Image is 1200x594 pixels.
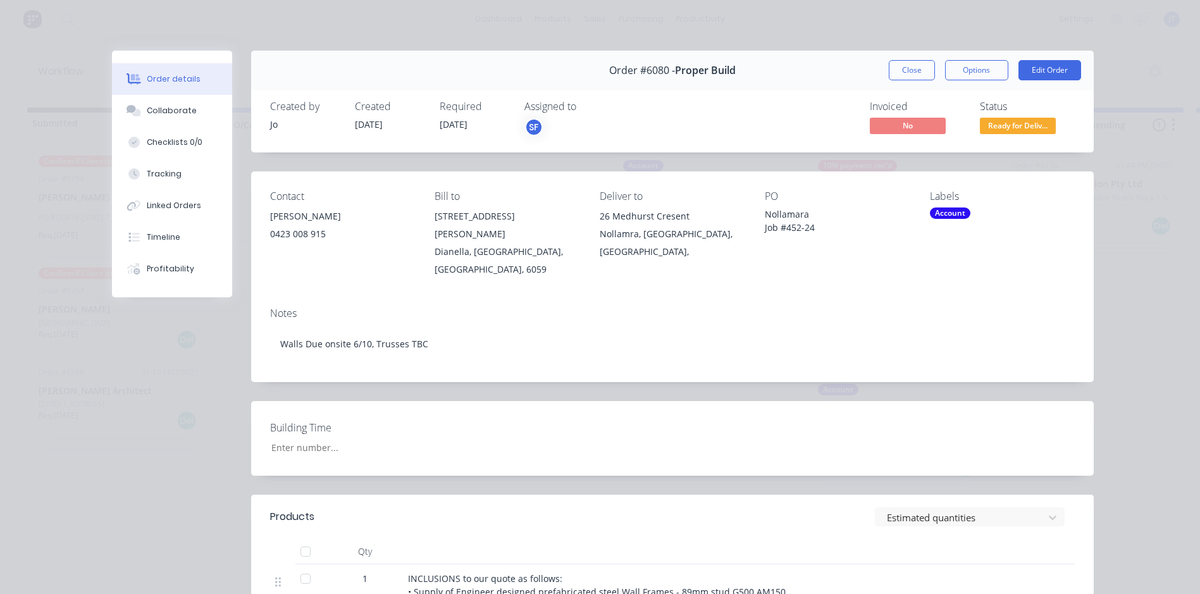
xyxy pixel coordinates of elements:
button: Options [945,60,1008,80]
div: Invoiced [870,101,965,113]
div: Linked Orders [147,200,201,211]
div: Collaborate [147,105,197,116]
div: Checklists 0/0 [147,137,202,148]
div: Nollamara Job #452-24 [765,207,910,234]
div: Bill to [435,190,579,202]
div: Assigned to [524,101,651,113]
div: [PERSON_NAME]0423 008 915 [270,207,415,248]
div: Jo [270,118,340,131]
button: Profitability [112,253,232,285]
input: Enter number... [261,438,428,457]
div: Created by [270,101,340,113]
button: Checklists 0/0 [112,127,232,158]
div: Products [270,509,314,524]
div: [STREET_ADDRESS][PERSON_NAME] [435,207,579,243]
span: Proper Build [675,65,736,77]
div: Contact [270,190,415,202]
div: 26 Medhurst Cresent [600,207,745,225]
div: Walls Due onsite 6/10, Trusses TBC [270,325,1075,363]
div: [PERSON_NAME] [270,207,415,225]
span: Ready for Deliv... [980,118,1056,133]
div: [STREET_ADDRESS][PERSON_NAME]Dianella, [GEOGRAPHIC_DATA], [GEOGRAPHIC_DATA], 6059 [435,207,579,278]
div: Tracking [147,168,182,180]
button: Linked Orders [112,190,232,221]
button: SF [524,118,543,137]
button: Close [889,60,935,80]
button: Order details [112,63,232,95]
label: Building Time [270,420,428,435]
div: Timeline [147,232,180,243]
span: Order #6080 - [609,65,675,77]
div: Dianella, [GEOGRAPHIC_DATA], [GEOGRAPHIC_DATA], 6059 [435,243,579,278]
button: Collaborate [112,95,232,127]
div: Profitability [147,263,194,275]
button: Edit Order [1018,60,1081,80]
div: PO [765,190,910,202]
span: [DATE] [355,118,383,130]
div: Required [440,101,509,113]
div: Account [930,207,970,219]
div: 0423 008 915 [270,225,415,243]
button: Timeline [112,221,232,253]
div: Notes [270,307,1075,319]
div: Status [980,101,1075,113]
div: Qty [327,539,403,564]
div: 26 Medhurst CresentNollamra, [GEOGRAPHIC_DATA], [GEOGRAPHIC_DATA], [600,207,745,261]
button: Ready for Deliv... [980,118,1056,137]
span: 1 [362,572,368,585]
div: Labels [930,190,1075,202]
span: [DATE] [440,118,467,130]
span: No [870,118,946,133]
div: Created [355,101,424,113]
div: Nollamra, [GEOGRAPHIC_DATA], [GEOGRAPHIC_DATA], [600,225,745,261]
div: Order details [147,73,201,85]
button: Tracking [112,158,232,190]
div: Deliver to [600,190,745,202]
